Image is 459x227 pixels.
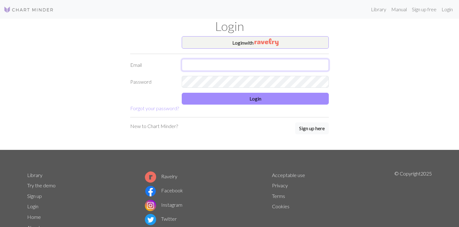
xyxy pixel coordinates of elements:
button: Login [182,93,329,105]
img: Ravelry [254,38,279,46]
img: Twitter logo [145,214,156,225]
a: Forgot your password? [130,105,179,111]
img: Ravelry logo [145,171,156,183]
p: New to Chart Minder? [130,122,178,130]
h1: Login [23,19,436,34]
a: Sign up free [409,3,439,16]
a: Library [27,172,42,178]
a: Acceptable use [272,172,305,178]
a: Home [27,214,41,220]
a: Twitter [145,216,177,222]
button: Loginwith [182,36,329,49]
a: Library [368,3,389,16]
a: Try the demo [27,182,56,188]
label: Password [126,76,178,88]
button: Sign up here [295,122,329,134]
a: Manual [389,3,409,16]
a: Cookies [272,203,289,209]
a: Terms [272,193,285,199]
img: Facebook logo [145,185,156,197]
a: Sign up here [295,122,329,135]
a: Login [27,203,38,209]
a: Privacy [272,182,288,188]
a: Instagram [145,202,182,208]
a: Ravelry [145,173,177,179]
a: Facebook [145,187,183,193]
img: Instagram logo [145,200,156,211]
img: Logo [4,6,54,13]
a: Sign up [27,193,42,199]
label: Email [126,59,178,71]
a: Login [439,3,455,16]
